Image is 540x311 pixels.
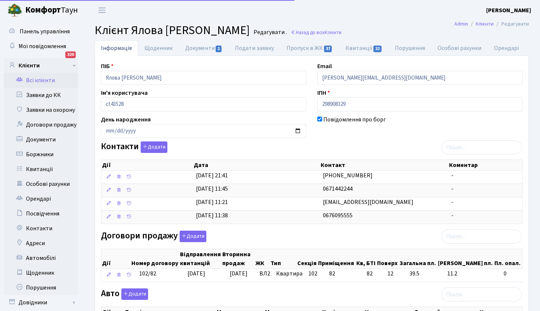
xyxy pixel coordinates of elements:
[139,140,167,153] a: Додати
[451,185,454,193] span: -
[389,40,431,56] a: Порушення
[25,4,78,17] span: Таун
[178,229,206,242] a: Додати
[4,236,78,251] a: Адреси
[399,249,438,268] th: Загальна пл.
[4,206,78,221] a: Посвідчення
[409,270,441,278] span: 39.5
[451,171,454,180] span: -
[320,160,448,170] th: Контакт
[222,249,255,268] th: Вторинна продаж
[4,132,78,147] a: Документи
[101,62,114,71] label: ПІБ
[447,270,498,278] span: 11.2
[179,40,229,56] a: Документи
[4,39,78,54] a: Мої повідомлення320
[19,42,66,50] span: Мої повідомлення
[4,88,78,103] a: Заявки до КК
[317,249,356,268] th: Приміщення
[180,231,206,242] button: Договори продажу
[339,40,389,56] a: Квитанції
[308,270,317,278] span: 102
[448,160,522,170] th: Коментар
[431,40,488,56] a: Особові рахунки
[230,270,248,278] span: [DATE]
[101,160,193,170] th: Дії
[486,6,531,15] a: [PERSON_NAME]
[193,160,320,170] th: Дата
[4,58,78,73] a: Клієнти
[297,249,317,268] th: Секція
[441,287,522,301] input: Пошук...
[329,270,335,278] span: 82
[441,230,522,244] input: Пошук...
[280,40,339,56] a: Пропуск в ЖК
[196,198,228,206] span: [DATE] 11:21
[270,249,297,268] th: Тип
[252,29,287,36] small: Редагувати .
[317,62,332,71] label: Email
[229,40,280,56] a: Подати заявку
[437,249,494,268] th: [PERSON_NAME] пл.
[101,288,148,300] label: Авто
[4,191,78,206] a: Орендарі
[138,40,179,56] a: Щоденник
[488,40,525,56] a: Орендарі
[4,295,78,310] a: Довідники
[317,88,330,97] label: ІПН
[451,198,454,206] span: -
[179,249,222,268] th: Відправлення квитанцій
[4,280,78,295] a: Порушення
[291,29,341,36] a: Назад до всіхКлієнти
[323,198,413,206] span: [EMAIL_ADDRESS][DOMAIN_NAME]
[259,270,270,278] span: ВЛ2
[101,141,167,153] label: Контакти
[101,115,151,124] label: День народження
[120,287,148,300] a: Додати
[504,270,526,278] span: 0
[141,141,167,153] button: Контакти
[101,231,206,242] label: Договори продажу
[95,40,138,56] a: Інформація
[324,46,332,52] span: 37
[323,115,386,124] label: Повідомлення про борг
[121,288,148,300] button: Авто
[323,211,353,220] span: 0676095555
[101,249,131,268] th: Дії
[373,46,382,52] span: 22
[255,249,270,268] th: ЖК
[4,117,78,132] a: Договори продажу
[4,24,78,39] a: Панель управління
[367,270,382,278] span: 82
[196,185,228,193] span: [DATE] 11:45
[4,251,78,265] a: Автомобілі
[486,6,531,14] b: [PERSON_NAME]
[95,22,250,39] span: Клієнт Ялова [PERSON_NAME]
[387,270,403,278] span: 12
[20,27,70,36] span: Панель управління
[494,20,529,28] li: Редагувати
[216,46,222,52] span: 1
[276,270,302,278] span: Квартира
[376,249,399,268] th: Поверх
[139,270,156,278] span: 102/82
[356,249,377,268] th: Кв, БТІ
[494,249,522,268] th: Пл. опал.
[323,171,373,180] span: [PHONE_NUMBER]
[101,88,148,97] label: Ім'я користувача
[4,265,78,280] a: Щоденник
[443,16,540,32] nav: breadcrumb
[4,147,78,162] a: Боржники
[451,211,454,220] span: -
[4,162,78,177] a: Квитанції
[476,20,494,28] a: Клієнти
[325,29,341,36] span: Клієнти
[65,51,76,58] div: 320
[25,4,61,16] b: Комфорт
[323,185,353,193] span: 0671442244
[196,211,228,220] span: [DATE] 11:38
[454,20,468,28] a: Admin
[4,103,78,117] a: Заявки на охорону
[441,140,522,154] input: Пошук...
[187,270,205,278] span: [DATE]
